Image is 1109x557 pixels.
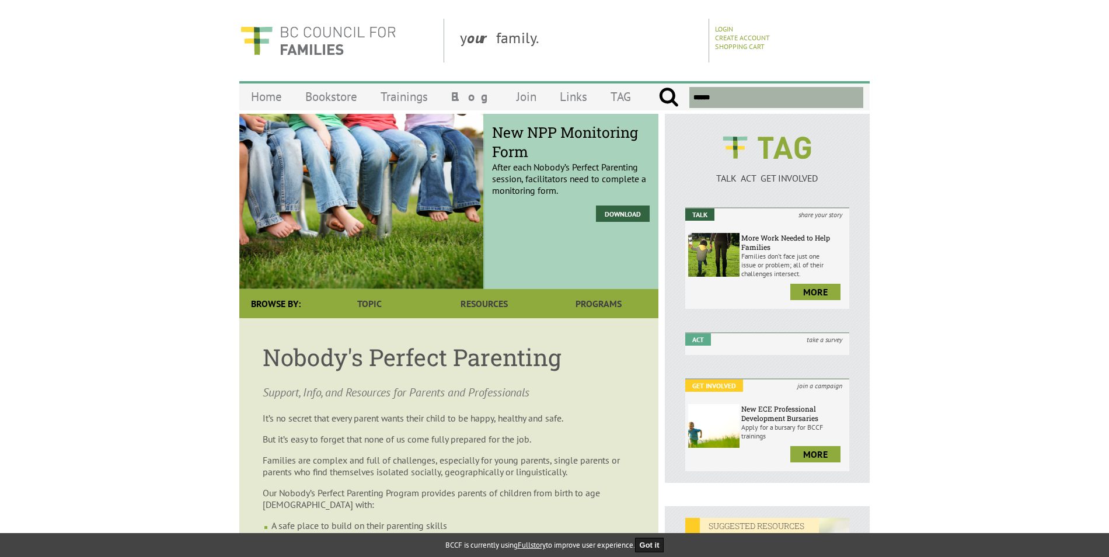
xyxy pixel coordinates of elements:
[263,384,635,401] p: Support, Info, and Resources for Parents and Professionals
[263,487,635,510] p: Our Nobody’s Perfect Parenting Program provides parents of children from birth to age [DEMOGRAPHI...
[263,342,635,373] h1: Nobody's Perfect Parenting
[790,284,841,300] a: more
[294,83,369,110] a: Bookstore
[790,446,841,462] a: more
[635,538,664,552] button: Got it
[492,132,650,196] p: After each Nobody’s Perfect Parenting session, facilitators need to complete a monitoring form.
[741,252,846,278] p: Families don’t face just one issue or problem; all of their challenges intersect.
[741,423,846,440] p: Apply for a bursary for BCCF trainings
[312,289,427,318] a: Topic
[263,412,635,424] p: It’s no secret that every parent wants their child to be happy, healthy and safe.
[685,161,849,184] a: TALK ACT GET INVOLVED
[800,333,849,346] i: take a survey
[790,380,849,392] i: join a campaign
[440,83,505,110] a: Blog
[467,28,496,47] strong: our
[263,454,635,478] p: Families are complex and full of challenges, especially for young parents, single parents or pare...
[542,289,656,318] a: Programs
[239,83,294,110] a: Home
[685,172,849,184] p: TALK ACT GET INVOLVED
[492,123,650,161] span: New NPP Monitoring Form
[427,289,541,318] a: Resources
[685,208,714,221] em: Talk
[518,540,546,550] a: Fullstory
[715,42,765,51] a: Shopping Cart
[741,233,846,252] h6: More Work Needed to Help Families
[658,87,679,108] input: Submit
[271,520,635,531] li: A safe place to build on their parenting skills
[548,83,599,110] a: Links
[271,531,635,543] li: An opportunity to learn new skills and concepts
[715,33,770,42] a: Create Account
[505,83,548,110] a: Join
[451,19,709,62] div: y family.
[369,83,440,110] a: Trainings
[596,206,650,222] a: Download
[239,19,397,62] img: BC Council for FAMILIES
[239,289,312,318] div: Browse By:
[685,518,819,534] em: SUGGESTED RESOURCES
[715,25,733,33] a: Login
[263,433,635,445] p: But it’s easy to forget that none of us come fully prepared for the job.
[741,404,846,423] h6: New ECE Professional Development Bursaries
[685,380,743,392] em: Get Involved
[791,208,849,221] i: share your story
[714,126,819,170] img: BCCF's TAG Logo
[599,83,643,110] a: TAG
[685,333,711,346] em: Act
